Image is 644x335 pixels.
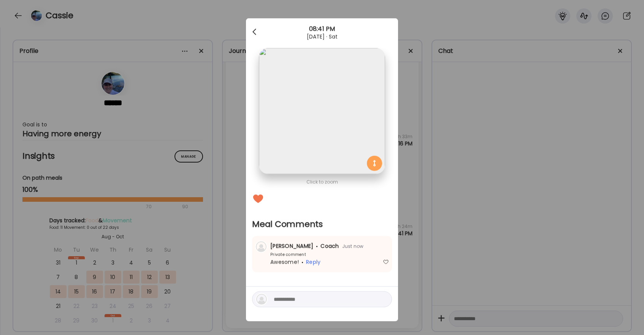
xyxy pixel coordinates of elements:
[256,241,266,252] img: bg-avatar-default.svg
[252,177,392,187] div: Click to zoom
[339,243,364,249] span: Just now
[246,24,398,33] div: 08:41 PM
[259,48,385,174] img: images%2FjTu57vD8tzgDGGVSazPdCX9NNMy1%2FGrZkbWGCuvOnGY3FZAfN%2Fr6oORFCtFKOqnCkVMHLn_1080
[306,258,320,266] span: Reply
[270,242,339,250] span: [PERSON_NAME] Coach
[255,252,306,257] div: Private comment
[252,219,392,230] h2: Meal Comments
[270,258,299,266] span: Awesome!
[256,294,267,305] img: bg-avatar-default.svg
[246,33,398,40] div: [DATE] · Sat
